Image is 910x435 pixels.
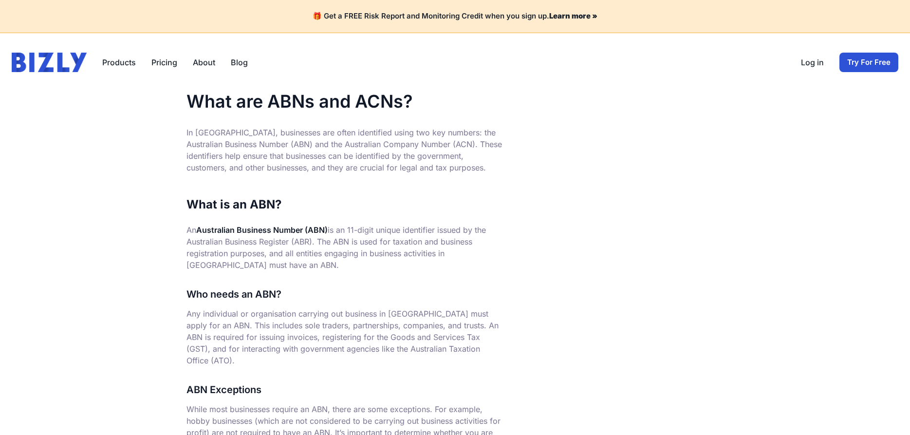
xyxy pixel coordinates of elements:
a: Learn more » [549,11,597,20]
h3: Who needs an ABN? [186,286,503,302]
a: Try For Free [839,53,898,72]
p: Any individual or organisation carrying out business in [GEOGRAPHIC_DATA] must apply for an ABN. ... [186,308,503,366]
a: Pricing [151,57,177,68]
p: An is an 11-digit unique identifier issued by the Australian Business Register (ABR). The ABN is ... [186,224,503,271]
a: Log in [801,57,824,68]
h1: What are ABNs and ACNs? [186,92,503,111]
button: Products [102,57,136,68]
h4: 🎁 Get a FREE Risk Report and Monitoring Credit when you sign up. [12,12,898,21]
h2: What is an ABN? [186,197,503,212]
a: Blog [231,57,248,68]
strong: Australian Business Number (ABN) [196,225,328,235]
a: About [193,57,215,68]
h3: ABN Exceptions [186,382,503,397]
p: In [GEOGRAPHIC_DATA], businesses are often identified using two key numbers: the Australian Busin... [186,127,503,173]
